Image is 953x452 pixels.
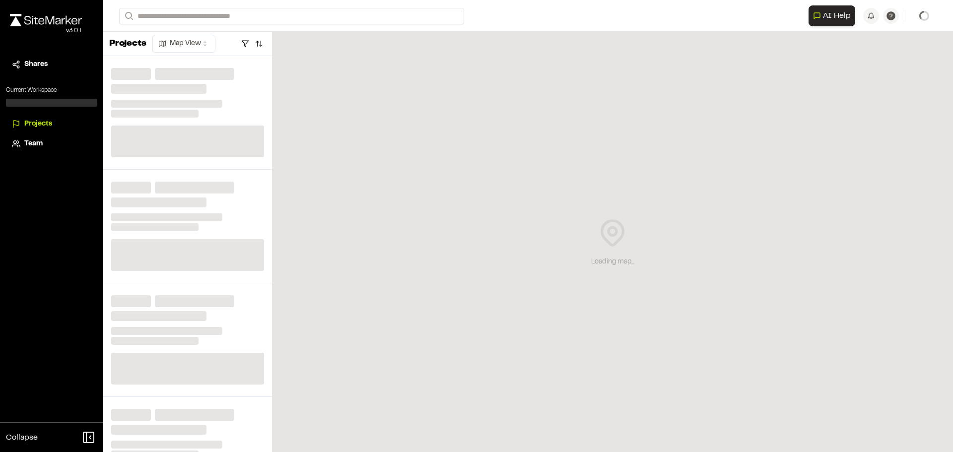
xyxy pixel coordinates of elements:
[12,119,91,129] a: Projects
[809,5,855,26] button: Open AI Assistant
[24,59,48,70] span: Shares
[24,119,52,129] span: Projects
[109,37,146,51] p: Projects
[119,8,137,24] button: Search
[12,59,91,70] a: Shares
[823,10,851,22] span: AI Help
[809,5,859,26] div: Open AI Assistant
[591,257,634,267] div: Loading map...
[12,138,91,149] a: Team
[24,138,43,149] span: Team
[6,432,38,444] span: Collapse
[6,86,97,95] p: Current Workspace
[10,26,82,35] div: Oh geez...please don't...
[10,14,82,26] img: rebrand.png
